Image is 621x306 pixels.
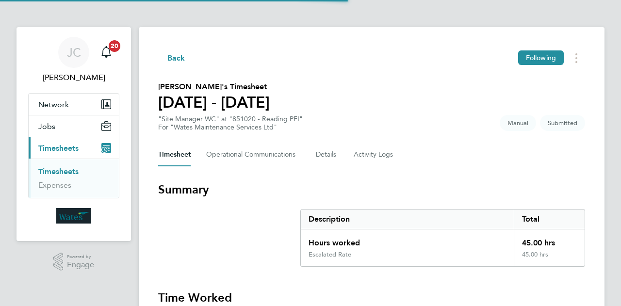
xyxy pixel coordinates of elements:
button: Timesheets Menu [568,50,585,65]
button: Following [518,50,564,65]
div: Total [514,209,585,229]
a: JC[PERSON_NAME] [28,37,119,83]
span: This timesheet is Submitted. [540,115,585,131]
a: Powered byEngage [53,253,95,271]
button: Jobs [29,115,119,137]
button: Details [316,143,338,166]
span: Engage [67,261,94,269]
span: Network [38,100,69,109]
nav: Main navigation [16,27,131,241]
div: Description [301,209,514,229]
span: Jim Cress-Jones [28,72,119,83]
span: This timesheet was manually created. [500,115,536,131]
span: Powered by [67,253,94,261]
button: Timesheets [29,137,119,159]
div: For "Wates Maintenance Services Ltd" [158,123,303,131]
span: Following [526,53,556,62]
button: Timesheet [158,143,191,166]
h2: [PERSON_NAME]'s Timesheet [158,81,270,93]
div: "Site Manager WC" at "851020 - Reading PFI" [158,115,303,131]
a: 20 [97,37,116,68]
span: 20 [109,40,120,52]
span: JC [67,46,81,59]
div: Timesheets [29,159,119,198]
span: Back [167,52,185,64]
div: Escalated Rate [309,251,351,258]
div: Summary [300,209,585,267]
button: Network [29,94,119,115]
a: Timesheets [38,167,79,176]
a: Go to home page [28,208,119,224]
span: Jobs [38,122,55,131]
button: Activity Logs [354,143,394,166]
h3: Summary [158,182,585,197]
h1: [DATE] - [DATE] [158,93,270,112]
img: wates-logo-retina.png [56,208,91,224]
div: Hours worked [301,229,514,251]
h3: Time Worked [158,290,585,306]
div: 45.00 hrs [514,251,585,266]
button: Operational Communications [206,143,300,166]
a: Expenses [38,180,71,190]
button: Back [158,52,185,64]
span: Timesheets [38,144,79,153]
div: 45.00 hrs [514,229,585,251]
